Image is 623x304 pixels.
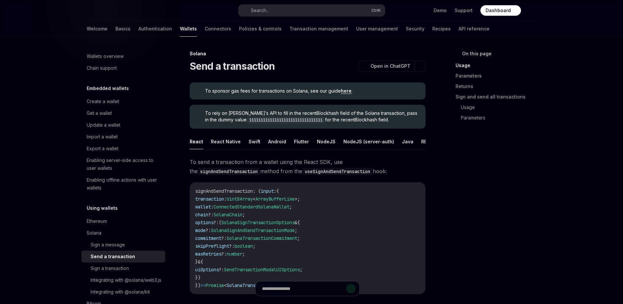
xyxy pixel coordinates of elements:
[242,212,245,218] span: ;
[234,243,253,249] span: boolean
[227,251,242,257] span: number
[249,134,260,149] button: Swift
[486,7,511,14] span: Dashboard
[91,264,129,272] div: Sign a transaction
[196,88,201,94] svg: Tip
[81,119,165,131] a: Update a wallet
[261,188,274,194] span: input
[195,251,221,257] span: maxRetries
[251,7,269,14] div: Search...
[461,113,542,123] a: Parameters
[297,235,300,241] span: ;
[227,235,297,241] span: SolanaTransactionCommitment
[406,21,424,37] a: Security
[196,111,201,116] svg: Tip
[87,52,124,60] div: Wallets overview
[341,88,352,94] a: here
[295,196,300,202] span: >;
[224,267,300,273] span: SendTransactionModalUIOptions
[242,251,245,257] span: ;
[276,188,279,194] span: {
[456,71,542,81] a: Parameters
[247,117,325,123] code: 11111111111111111111111111111111
[81,143,165,154] a: Export a wallet
[195,220,214,225] span: options
[87,133,118,141] div: Import a wallet
[295,227,297,233] span: ;
[356,21,398,37] a: User management
[239,21,282,37] a: Policies & controls
[87,204,118,212] h5: Using wallets
[190,50,425,57] div: Solana
[402,134,413,149] button: Java
[81,50,165,62] a: Wallets overview
[205,110,419,123] span: To rely on [PERSON_NAME]’s API to fill in the recentBlockhash field of the Solana transaction, pa...
[81,251,165,262] a: Send a transaction
[289,204,292,210] span: ;
[229,243,234,249] span: ?:
[180,21,197,37] a: Wallets
[195,275,200,280] span: })
[190,134,203,149] button: React
[87,64,117,72] div: Chain support
[274,188,276,194] span: :
[253,188,261,194] span: : (
[81,286,165,298] a: Integrating with @solana/kit
[81,262,165,274] a: Sign a transaction
[81,174,165,194] a: Enabling offline actions with user wallets
[238,5,385,16] button: Search...CtrlK
[81,62,165,74] a: Chain support
[456,81,542,92] a: Returns
[268,134,286,149] button: Android
[461,102,542,113] a: Usage
[300,267,303,273] span: ;
[302,168,373,175] code: useSignAndSendTransaction
[434,7,447,14] a: Demo
[221,235,227,241] span: ?:
[198,259,200,265] span: &
[195,188,253,194] span: signAndSendTransaction
[190,157,425,176] span: To send a transaction from a wallet using the React SDK, use the method from the hook:
[211,134,241,149] button: React Native
[205,21,231,37] a: Connectors
[214,212,242,218] span: SolanaChain
[87,6,127,15] img: dark logo
[91,276,161,284] div: Integrating with @solana/web3.js
[115,21,130,37] a: Basics
[456,60,542,71] a: Usage
[343,134,394,149] button: NodeJS (server-auth)
[221,220,295,225] span: SolanaSignTransactionOptions
[432,21,451,37] a: Recipes
[87,109,112,117] div: Get a wallet
[81,154,165,174] a: Enabling server-side access to user wallets
[456,92,542,102] a: Sign and send all transactions
[294,134,309,149] button: Flutter
[205,88,419,94] span: To sponsor gas fees for transactions on Solana, see our guide .
[195,227,206,233] span: mode
[208,212,214,218] span: ?:
[462,50,492,58] span: On this page
[211,227,295,233] span: SolanaSignAndSendTransactionMode
[295,220,297,225] span: &
[214,204,289,210] span: ConnectedStandardSolanaWallet
[227,196,253,202] span: Uint8Array
[81,239,165,251] a: Sign a message
[253,243,255,249] span: ;
[371,63,410,69] span: Open in ChatGPT
[411,187,420,195] button: Ask AI
[91,288,150,296] div: Integrating with @solana/kit
[81,274,165,286] a: Integrating with @solana/web3.js
[459,21,490,37] a: API reference
[198,168,260,175] code: signAndSendTransaction
[219,220,221,225] span: (
[138,21,172,37] a: Authentication
[297,220,300,225] span: {
[87,21,108,37] a: Welcome
[190,60,275,72] h1: Send a transaction
[87,84,129,92] h5: Embedded wallets
[421,134,442,149] button: REST API
[401,187,409,195] button: Copy the contents from the code block
[346,284,355,293] button: Send message
[221,251,227,257] span: ?:
[255,196,295,202] span: ArrayBufferLike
